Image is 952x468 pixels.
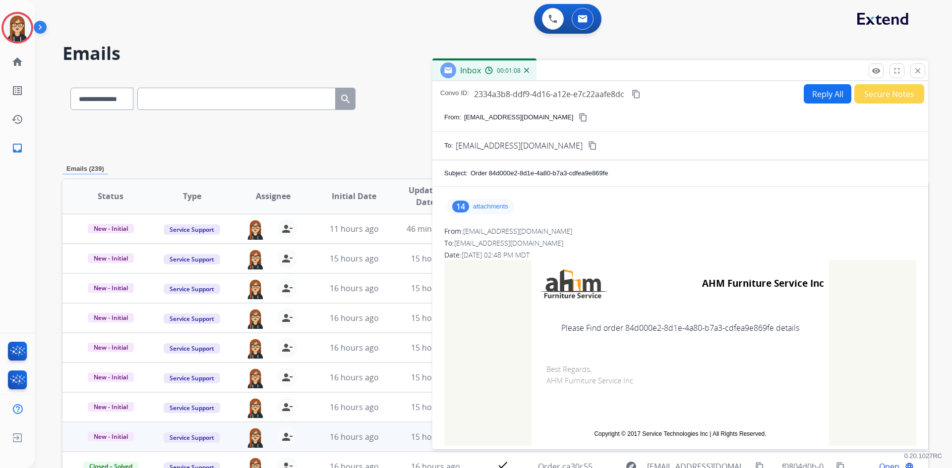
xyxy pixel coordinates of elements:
[444,238,916,248] div: To:
[11,142,23,154] mat-icon: inbox
[330,312,379,323] span: 16 hours ago
[536,265,611,303] img: AHM
[332,190,376,202] span: Initial Date
[281,223,293,235] mat-icon: person_remove
[281,431,293,443] mat-icon: person_remove
[579,113,588,122] mat-icon: content_copy
[164,432,220,443] span: Service Support
[497,67,521,75] span: 00:01:08
[440,88,469,100] p: Convo ID:
[473,203,508,210] p: attachments
[88,372,134,382] span: New - Initial
[164,284,220,294] span: Service Support
[330,253,379,264] span: 15 hours ago
[88,312,134,323] span: New - Initial
[546,429,814,438] td: Copyright © 2017 Service Technologies Inc | All Rights Reserved.
[872,66,881,75] mat-icon: remove_red_eye
[452,201,469,212] div: 14
[403,184,448,208] span: Updated Date
[411,312,460,323] span: 15 hours ago
[454,238,563,248] span: [EMAIL_ADDRESS][DOMAIN_NAME]
[164,343,220,354] span: Service Support
[11,113,23,125] mat-icon: history
[904,450,942,462] p: 0.20.1027RC
[632,90,641,99] mat-icon: content_copy
[411,283,460,294] span: 15 hours ago
[88,431,134,442] span: New - Initial
[62,44,928,63] h2: Emails
[98,190,123,202] span: Status
[330,402,379,413] span: 16 hours ago
[281,282,293,294] mat-icon: person_remove
[462,250,530,260] span: [DATE] 02:48 PM MDT
[281,371,293,383] mat-icon: person_remove
[444,226,916,236] div: From:
[330,223,379,234] span: 11 hours ago
[913,66,922,75] mat-icon: close
[88,402,134,412] span: New - Initial
[164,313,220,324] span: Service Support
[88,253,134,263] span: New - Initial
[164,403,220,413] span: Service Support
[411,372,460,383] span: 15 hours ago
[62,164,108,174] p: Emails (239)
[407,223,464,234] span: 46 minutes ago
[11,56,23,68] mat-icon: home
[444,112,461,122] p: From:
[256,190,291,202] span: Assignee
[164,224,220,235] span: Service Support
[281,253,293,264] mat-icon: person_remove
[444,141,453,151] p: To:
[281,342,293,354] mat-icon: person_remove
[88,342,134,353] span: New - Initial
[411,342,460,353] span: 15 hours ago
[588,141,597,150] mat-icon: content_copy
[164,254,220,264] span: Service Support
[464,112,573,122] p: [EMAIL_ADDRESS][DOMAIN_NAME]
[245,338,265,359] img: agent-avatar
[164,373,220,383] span: Service Support
[245,308,265,329] img: agent-avatar
[411,402,460,413] span: 15 hours ago
[88,223,134,234] span: New - Initial
[245,278,265,299] img: agent-avatar
[854,84,924,104] button: Secure Notes
[340,93,352,105] mat-icon: search
[444,168,468,178] p: Subject:
[532,349,829,419] td: Best Regards, AHM Furniture Service Inc
[245,367,265,388] img: agent-avatar
[444,250,916,260] div: Date:
[463,226,572,236] span: [EMAIL_ADDRESS][DOMAIN_NAME]
[456,140,583,152] span: [EMAIL_ADDRESS][DOMAIN_NAME]
[474,89,624,100] span: 2334a3b8-ddf9-4d16-a12e-e7c22aafe8dc
[471,168,608,178] p: Order 84d000e2-8d1e-4a80-b7a3-cdfea9e869fe
[646,265,824,303] td: AHM Furniture Service Inc
[245,427,265,448] img: agent-avatar
[411,253,460,264] span: 15 hours ago
[88,283,134,293] span: New - Initial
[11,85,23,97] mat-icon: list_alt
[330,372,379,383] span: 16 hours ago
[411,431,460,442] span: 15 hours ago
[281,312,293,324] mat-icon: person_remove
[281,401,293,413] mat-icon: person_remove
[330,342,379,353] span: 16 hours ago
[804,84,851,104] button: Reply All
[245,249,265,269] img: agent-avatar
[245,397,265,418] img: agent-avatar
[330,431,379,442] span: 16 hours ago
[183,190,201,202] span: Type
[330,283,379,294] span: 16 hours ago
[245,219,265,240] img: agent-avatar
[3,14,31,42] img: avatar
[532,307,829,349] td: Please Find order 84d000e2-8d1e-4a80-b7a3-cdfea9e869fe details
[460,65,481,76] span: Inbox
[892,66,901,75] mat-icon: fullscreen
